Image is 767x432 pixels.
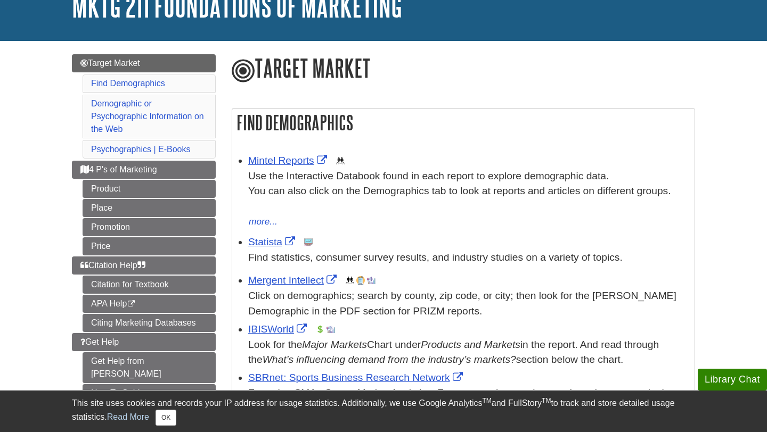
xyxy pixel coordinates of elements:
[83,295,216,313] a: APA Help
[83,180,216,198] a: Product
[304,238,313,246] img: Statistics
[156,410,176,426] button: Close
[80,261,145,270] span: Citation Help
[80,59,140,68] span: Target Market
[248,288,689,319] div: Click on demographics; search by county, zip code, or city; then look for the [PERSON_NAME] Demog...
[356,276,365,285] img: Company Information
[302,339,367,350] i: Major Markets
[72,54,216,72] a: Target Market
[316,325,324,334] img: Financial Report
[91,79,165,88] a: Find Demographics
[83,384,216,402] a: How To Guides
[248,236,298,247] a: Link opens in new window
[83,352,216,383] a: Get Help from [PERSON_NAME]
[72,161,216,179] a: 4 P's of Marketing
[72,333,216,351] a: Get Help
[248,372,466,383] a: Link opens in new window
[83,314,216,332] a: Citing Marketing Databases
[248,337,689,368] div: Look for the Chart under in the report. And read through the section below the chart.
[83,276,216,294] a: Citation for Textbook
[482,397,491,404] sup: TM
[336,156,345,165] img: Demographics
[327,325,335,334] img: Industry Report
[248,155,330,166] a: Link opens in new window
[72,256,216,275] a: Citation Help
[127,301,136,308] i: This link opens in a new window
[346,276,354,285] img: Demographics
[248,214,278,229] button: more...
[263,354,516,365] i: What’s influencing demand from the industry’s markets?
[248,323,309,335] a: Link opens in new window
[248,169,689,214] div: Use the Interactive Databook found in each report to explore demographic data. You can also click...
[232,109,695,137] h2: Find Demographics
[367,276,376,285] img: Industry Report
[91,145,190,154] a: Psychographics | E-Books
[80,165,157,174] span: 4 P's of Marketing
[83,237,216,255] a: Price
[248,275,339,286] a: Link opens in new window
[83,199,216,217] a: Place
[83,218,216,236] a: Promotion
[80,337,119,346] span: Get Help
[91,99,204,134] a: Demographic or Psychographic Information on the Web
[421,339,520,350] i: Products and Markets
[72,397,695,426] div: This site uses cookies and records your IP address for usage statistics. Additionally, we use Goo...
[248,250,689,265] p: Find statistics, consumer survey results, and industry studies on a variety of topics.
[107,412,149,421] a: Read More
[698,369,767,391] button: Library Chat
[542,397,551,404] sup: TM
[232,54,695,84] h1: Target Market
